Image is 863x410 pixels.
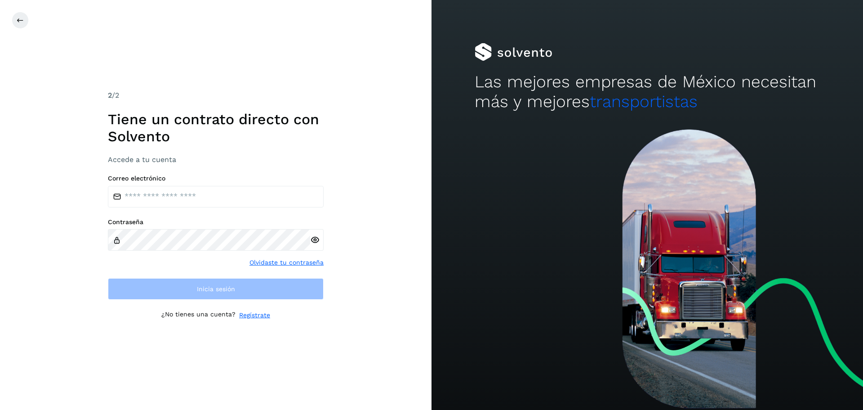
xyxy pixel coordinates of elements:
a: Olvidaste tu contraseña [249,258,324,267]
div: /2 [108,90,324,101]
label: Contraseña [108,218,324,226]
span: 2 [108,91,112,99]
span: Inicia sesión [197,286,235,292]
label: Correo electrónico [108,175,324,182]
p: ¿No tienes una cuenta? [161,311,236,320]
a: Regístrate [239,311,270,320]
h2: Las mejores empresas de México necesitan más y mejores [475,72,820,112]
span: transportistas [590,92,698,111]
button: Inicia sesión [108,278,324,300]
h3: Accede a tu cuenta [108,155,324,164]
h1: Tiene un contrato directo con Solvento [108,111,324,145]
